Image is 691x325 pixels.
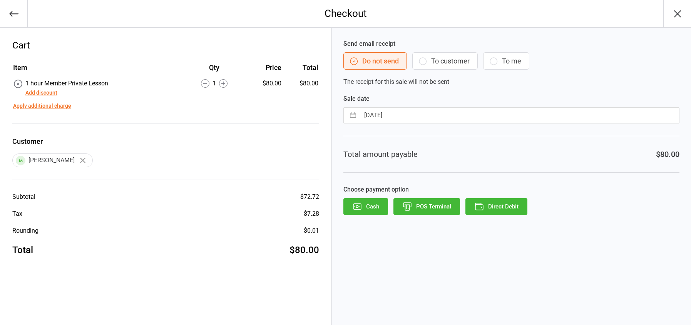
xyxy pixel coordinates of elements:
div: $80.00 [656,148,679,160]
button: Add discount [25,89,57,97]
div: $7.28 [304,209,319,218]
td: $80.00 [284,79,318,97]
th: Total [284,62,318,78]
div: $72.72 [300,192,319,202]
label: Choose payment option [343,185,679,194]
label: Customer [12,136,319,147]
th: Qty [184,62,246,78]
div: Cart [12,38,319,52]
div: $80.00 [246,79,281,88]
button: POS Terminal [393,198,460,215]
button: To customer [412,52,478,70]
div: Total amount payable [343,148,418,160]
button: Cash [343,198,388,215]
button: Apply additional charge [13,102,71,110]
th: Item [13,62,183,78]
button: Do not send [343,52,407,70]
label: Sale date [343,94,679,103]
div: 1 [184,79,246,88]
div: $80.00 [289,243,319,257]
div: Total [12,243,33,257]
button: Direct Debit [465,198,527,215]
div: The receipt for this sale will not be sent [343,39,679,87]
label: Send email receipt [343,39,679,48]
div: [PERSON_NAME] [12,153,93,167]
span: 1 hour Member Private Lesson [25,80,108,87]
div: $0.01 [304,226,319,235]
div: Subtotal [12,192,35,202]
div: Tax [12,209,22,218]
div: Price [246,62,281,73]
button: To me [483,52,529,70]
div: Rounding [12,226,38,235]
